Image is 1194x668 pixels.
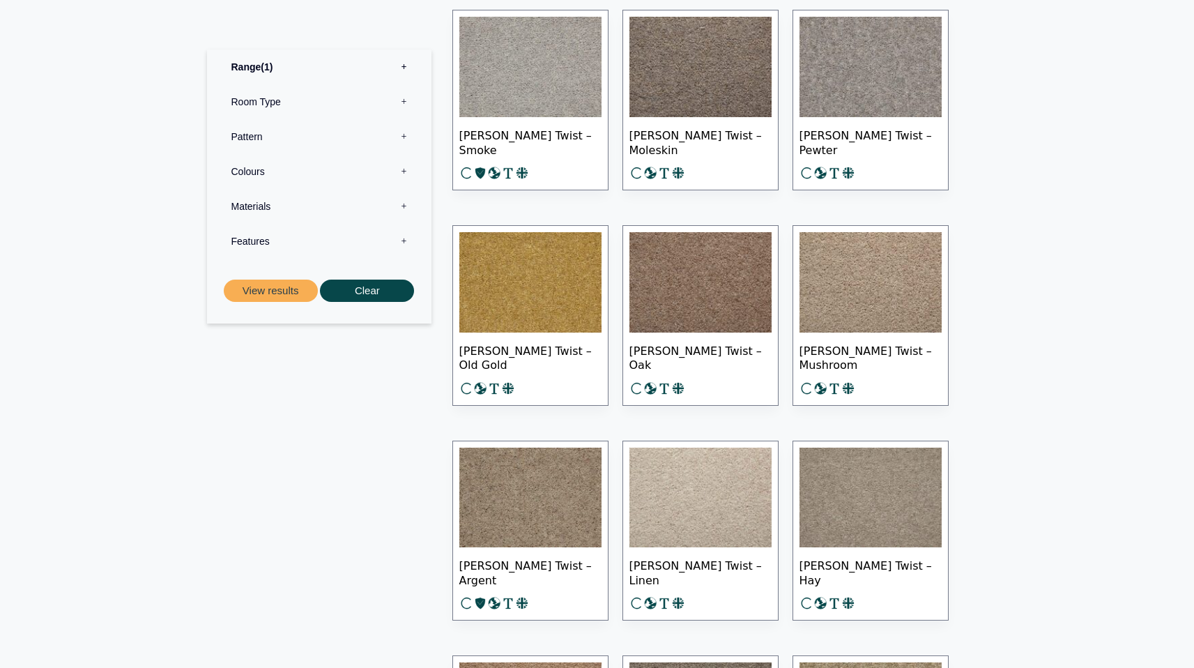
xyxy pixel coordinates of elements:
[799,448,942,548] img: Tomkinson Twist - Hay
[217,223,421,258] label: Features
[452,10,609,190] a: [PERSON_NAME] Twist – Smoke
[793,441,949,621] a: [PERSON_NAME] Twist – Hay
[799,232,942,333] img: Tomkinson Twist - Mushroom
[629,117,772,166] span: [PERSON_NAME] Twist – Moleskin
[629,333,772,381] span: [PERSON_NAME] Twist – Oak
[622,10,779,190] a: [PERSON_NAME] Twist – Moleskin
[793,10,949,190] a: [PERSON_NAME] Twist – Pewter
[217,188,421,223] label: Materials
[799,333,942,381] span: [PERSON_NAME] Twist – Mushroom
[452,441,609,621] a: [PERSON_NAME] Twist – Argent
[261,61,273,72] span: 1
[799,117,942,166] span: [PERSON_NAME] Twist – Pewter
[217,49,421,84] label: Range
[459,333,602,381] span: [PERSON_NAME] Twist – Old Gold
[622,441,779,621] a: [PERSON_NAME] Twist – Linen
[217,84,421,119] label: Room Type
[224,279,318,302] button: View results
[622,225,779,406] a: [PERSON_NAME] Twist – Oak
[459,547,602,596] span: [PERSON_NAME] Twist – Argent
[793,225,949,406] a: [PERSON_NAME] Twist – Mushroom
[459,17,602,117] img: Tomkinson Twist Smoke
[459,117,602,166] span: [PERSON_NAME] Twist – Smoke
[629,448,772,548] img: Tomkinson Twist - Linen
[217,153,421,188] label: Colours
[629,17,772,117] img: Tomkinson Twist - Moleskin
[217,119,421,153] label: Pattern
[320,279,414,302] button: Clear
[629,232,772,333] img: Tomkinson Twist - Oak
[799,17,942,117] img: Tomkinson Twist - Pewter
[629,547,772,596] span: [PERSON_NAME] Twist – Linen
[459,232,602,333] img: Tomkinson Twist - Old Gold
[452,225,609,406] a: [PERSON_NAME] Twist – Old Gold
[799,547,942,596] span: [PERSON_NAME] Twist – Hay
